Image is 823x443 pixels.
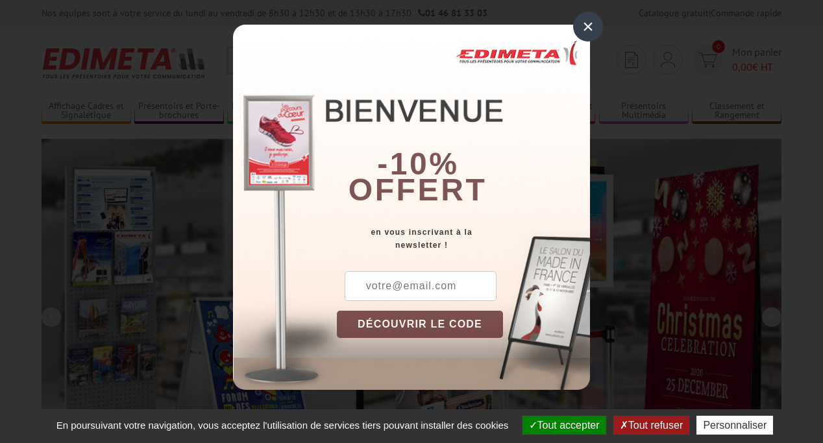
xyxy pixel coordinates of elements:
[696,416,773,435] button: Personnaliser (fenêtre modale)
[337,311,503,338] button: DÉCOUVRIR LE CODE
[349,173,487,207] font: offert
[377,147,459,181] b: -10%
[337,226,590,252] div: en vous inscrivant à la newsletter !
[50,420,515,431] span: En poursuivant votre navigation, vous acceptez l'utilisation de services tiers pouvant installer ...
[613,416,689,435] button: Tout refuser
[573,12,603,42] div: ×
[345,271,497,301] input: votre@email.com
[522,416,606,435] button: Tout accepter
